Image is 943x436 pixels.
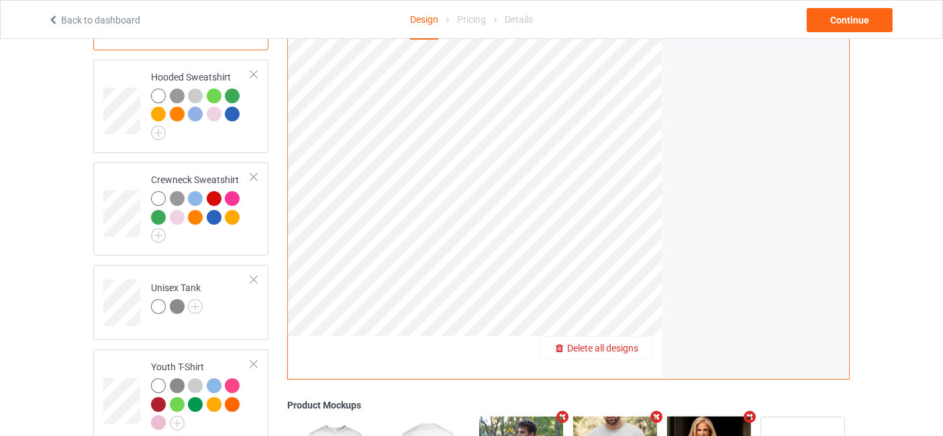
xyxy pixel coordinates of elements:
[170,416,185,431] img: svg+xml;base64,PD94bWwgdmVyc2lvbj0iMS4wIiBlbmNvZGluZz0iVVRGLTgiPz4KPHN2ZyB3aWR0aD0iMjJweCIgaGVpZ2...
[410,1,438,40] div: Design
[93,162,268,256] div: Crewneck Sweatshirt
[151,228,166,243] img: svg+xml;base64,PD94bWwgdmVyc2lvbj0iMS4wIiBlbmNvZGluZz0iVVRGLTgiPz4KPHN2ZyB3aWR0aD0iMjJweCIgaGVpZ2...
[505,1,533,38] div: Details
[742,410,758,424] i: Remove mockup
[93,265,268,340] div: Unisex Tank
[567,343,638,353] span: Delete all designs
[287,398,850,412] div: Product Mockups
[151,173,251,238] div: Crewneck Sweatshirt
[48,15,140,25] a: Back to dashboard
[151,70,251,135] div: Hooded Sweatshirt
[188,299,203,314] img: svg+xml;base64,PD94bWwgdmVyc2lvbj0iMS4wIiBlbmNvZGluZz0iVVRGLTgiPz4KPHN2ZyB3aWR0aD0iMjJweCIgaGVpZ2...
[151,281,203,313] div: Unisex Tank
[170,299,185,314] img: heather_texture.png
[170,378,185,393] img: heather_texture.png
[457,1,486,38] div: Pricing
[93,60,268,153] div: Hooded Sweatshirt
[648,410,664,424] i: Remove mockup
[554,410,571,424] i: Remove mockup
[807,8,893,32] div: Continue
[151,360,251,429] div: Youth T-Shirt
[151,125,166,140] img: svg+xml;base64,PD94bWwgdmVyc2lvbj0iMS4wIiBlbmNvZGluZz0iVVRGLTgiPz4KPHN2ZyB3aWR0aD0iMjJweCIgaGVpZ2...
